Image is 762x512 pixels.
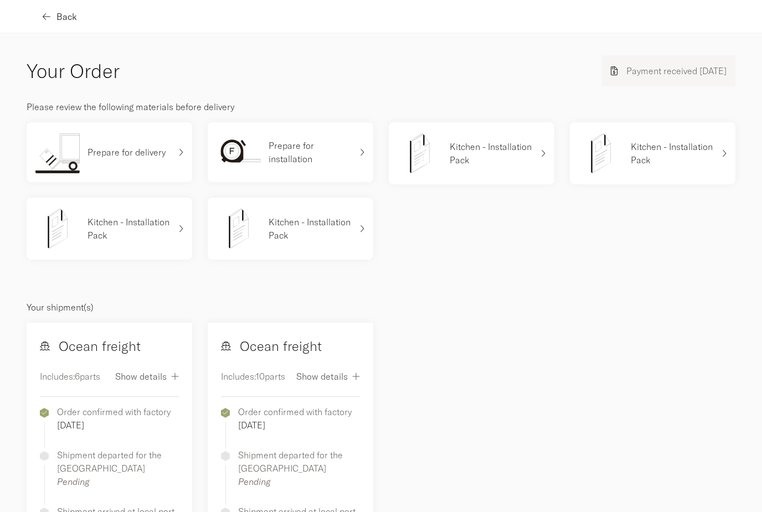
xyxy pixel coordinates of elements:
h4: Ocean freight [221,336,322,356]
button: Back [44,4,77,29]
p: [DATE] [238,418,352,432]
button: Show details [296,364,360,389]
p: Order confirmed with factory [57,405,171,418]
p: Kitchen - Installation Pack [87,215,171,242]
span: Show details [296,372,348,381]
img: installation.svg [217,131,261,173]
p: Includes: 10 parts [221,370,285,383]
img: file-placeholder.svg [35,206,80,251]
button: Show details [115,364,179,389]
h4: Ocean freight [40,336,141,356]
h2: Your Order [27,58,120,85]
p: Kitchen - Installation Pack [450,140,533,167]
p: Kitchen - Installation Pack [631,140,714,167]
p: [DATE] [57,418,171,432]
p: Your shipment(s) [27,301,735,314]
p: Order confirmed with factory [238,405,352,418]
p: Pending [57,475,179,488]
p: Includes: 6 parts [40,370,100,383]
span: Back [56,12,77,21]
img: file-placeholder.svg [579,131,623,175]
img: file-placeholder.svg [217,206,261,251]
p: Shipment departed for the [GEOGRAPHIC_DATA] [238,448,360,475]
p: Prepare for delivery [87,146,166,159]
p: Pending [238,475,360,488]
p: Kitchen - Installation Pack [269,215,352,242]
span: Show details [115,372,167,381]
p: Prepare for installation [269,139,352,166]
p: Payment received [DATE] [626,64,727,77]
img: file-placeholder.svg [398,131,442,175]
p: Shipment departed for the [GEOGRAPHIC_DATA] [57,448,179,475]
img: prepare-for-delivery.svg [35,131,80,173]
p: Please review the following materials before delivery [27,100,735,113]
